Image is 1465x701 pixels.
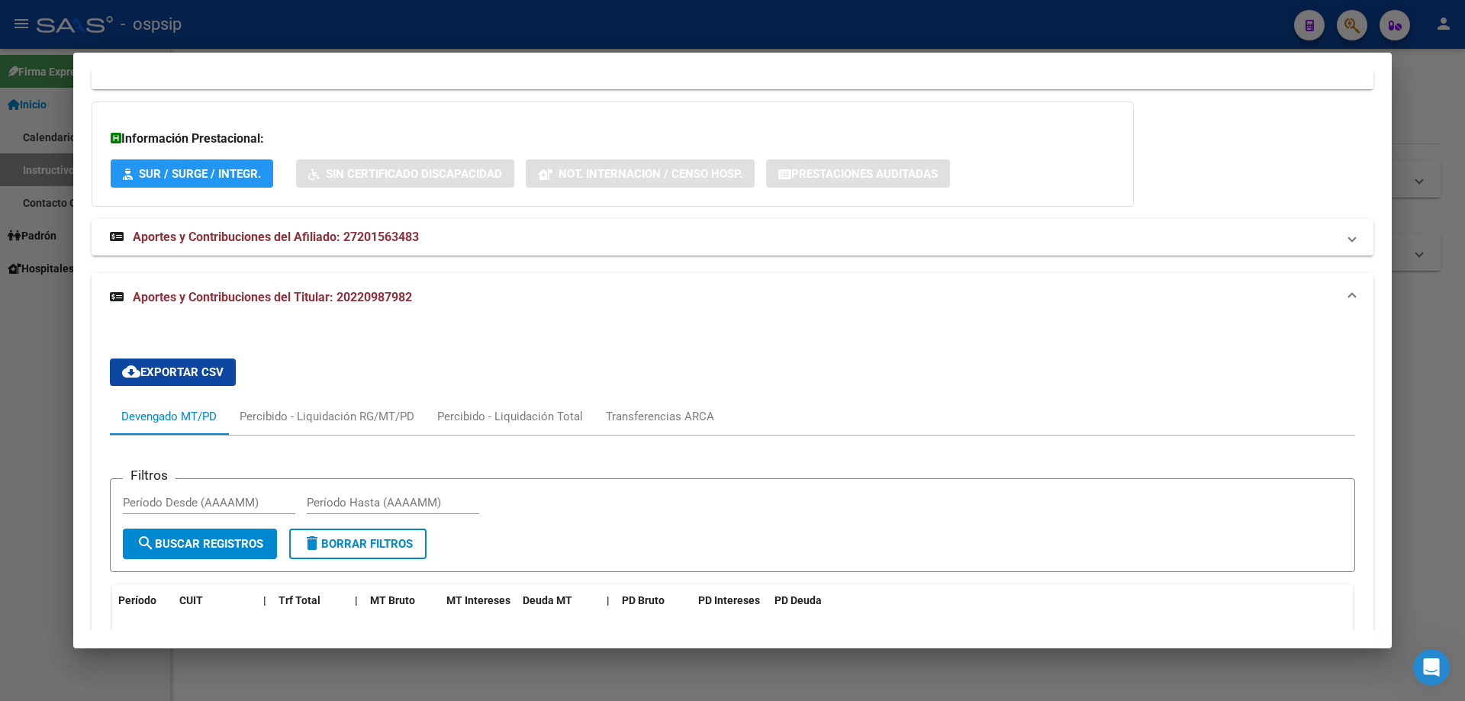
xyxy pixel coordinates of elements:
span: PD Intereses [698,594,760,606]
span: Borrar Filtros [303,537,413,551]
mat-icon: delete [303,534,321,552]
button: SUR / SURGE / INTEGR. [111,159,273,188]
datatable-header-cell: PD Deuda [768,584,852,617]
span: PD Deuda [774,594,822,606]
div: Devengado MT/PD [121,408,217,425]
span: CUIT [179,594,203,606]
mat-icon: cloud_download [122,362,140,381]
span: Aportes y Contribuciones del Afiliado: 27201563483 [133,230,419,244]
mat-expansion-panel-header: Aportes y Contribuciones del Titular: 20220987982 [92,273,1373,322]
span: PD Bruto [622,594,665,606]
h3: Filtros [123,467,175,484]
h3: Información Prestacional: [111,130,1115,148]
div: Percibido - Liquidación RG/MT/PD [240,408,414,425]
button: Exportar CSV [110,359,236,386]
button: Borrar Filtros [289,529,427,559]
mat-icon: search [137,534,155,552]
span: Buscar Registros [137,537,263,551]
span: Prestaciones Auditadas [791,167,938,181]
div: Transferencias ARCA [606,408,714,425]
iframe: Intercom live chat [1413,649,1450,686]
span: | [263,594,266,606]
span: Sin Certificado Discapacidad [326,167,502,181]
datatable-header-cell: Trf Total [272,584,349,617]
span: Not. Internacion / Censo Hosp. [559,167,742,181]
span: | [355,594,358,606]
span: Exportar CSV [122,365,224,379]
span: Aportes y Contribuciones del Titular: 20220987982 [133,290,412,304]
datatable-header-cell: MT Bruto [364,584,440,617]
datatable-header-cell: MT Intereses [440,584,517,617]
button: Buscar Registros [123,529,277,559]
button: Sin Certificado Discapacidad [296,159,514,188]
button: Not. Internacion / Censo Hosp. [526,159,755,188]
span: MT Intereses [446,594,510,606]
datatable-header-cell: | [600,584,616,617]
span: SUR / SURGE / INTEGR. [139,167,261,181]
datatable-header-cell: PD Bruto [616,584,692,617]
span: Período [118,594,156,606]
datatable-header-cell: Deuda MT [517,584,600,617]
div: Percibido - Liquidación Total [437,408,583,425]
datatable-header-cell: | [257,584,272,617]
datatable-header-cell: PD Intereses [692,584,768,617]
datatable-header-cell: | [349,584,364,617]
span: Deuda MT [523,594,572,606]
span: Trf Total [279,594,320,606]
span: MT Bruto [370,594,415,606]
span: | [607,594,610,606]
mat-expansion-panel-header: Aportes y Contribuciones del Afiliado: 27201563483 [92,219,1373,256]
datatable-header-cell: Período [112,584,173,617]
button: Prestaciones Auditadas [766,159,950,188]
datatable-header-cell: CUIT [173,584,257,617]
